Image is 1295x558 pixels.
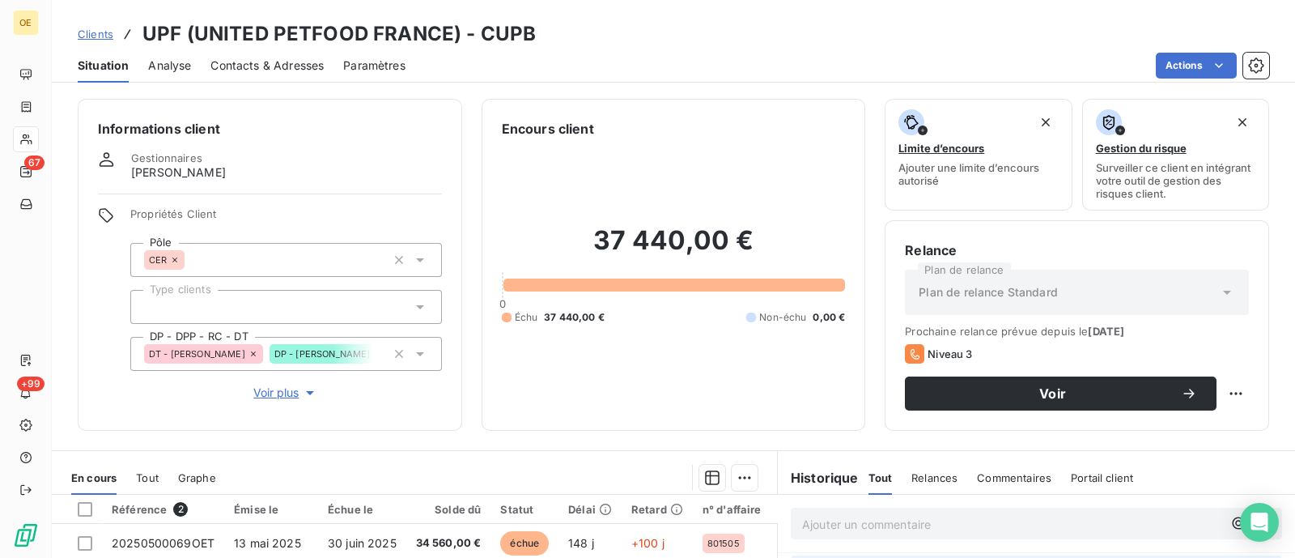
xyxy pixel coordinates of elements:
[1096,161,1255,200] span: Surveiller ce client en intégrant votre outil de gestion des risques client.
[328,536,397,550] span: 30 juin 2025
[78,28,113,40] span: Clients
[149,255,167,265] span: CER
[136,471,159,484] span: Tout
[98,119,442,138] h6: Informations client
[131,164,226,181] span: [PERSON_NAME]
[759,310,806,325] span: Non-échu
[13,10,39,36] div: OE
[1071,471,1133,484] span: Portail client
[905,325,1249,338] span: Prochaine relance prévue depuis le
[131,151,202,164] span: Gestionnaires
[71,471,117,484] span: En cours
[813,310,845,325] span: 0,00 €
[1088,325,1124,338] span: [DATE]
[274,349,371,359] span: DP - [PERSON_NAME]
[142,19,536,49] h3: UPF (UNITED PETFOOD FRANCE) - CUPB
[905,377,1216,411] button: Voir
[898,161,1058,187] span: Ajouter une limite d’encours autorisé
[778,468,859,488] h6: Historique
[928,347,972,360] span: Niveau 3
[148,58,191,74] span: Analyse
[898,142,984,155] span: Limite d’encours
[905,241,1249,260] h6: Relance
[24,155,45,170] span: 67
[707,539,740,548] span: 801505
[631,536,664,550] span: +100 j
[78,26,113,42] a: Clients
[544,310,605,325] span: 37 440,00 €
[502,224,846,273] h2: 37 440,00 €
[631,503,683,516] div: Retard
[234,536,301,550] span: 13 mai 2025
[173,502,188,517] span: 2
[17,377,45,391] span: +99
[185,253,197,267] input: Ajouter une valeur
[373,347,386,361] input: Ajouter une valeur
[149,349,245,359] span: DT - [PERSON_NAME]
[568,503,612,516] div: Délai
[130,384,442,402] button: Voir plus
[499,297,506,310] span: 0
[112,502,214,517] div: Référence
[1240,503,1279,542] div: Open Intercom Messenger
[919,284,1058,300] span: Plan de relance Standard
[911,471,957,484] span: Relances
[178,471,216,484] span: Graphe
[416,535,482,552] span: 34 560,00 €
[234,503,308,516] div: Émise le
[515,310,538,325] span: Échu
[924,387,1181,400] span: Voir
[977,471,1051,484] span: Commentaires
[343,58,405,74] span: Paramètres
[253,385,318,401] span: Voir plus
[500,531,549,556] span: échue
[568,536,594,550] span: 148 j
[500,503,549,516] div: Statut
[502,119,594,138] h6: Encours client
[703,503,762,516] div: n° d'affaire
[1082,99,1269,211] button: Gestion du risqueSurveiller ce client en intégrant votre outil de gestion des risques client.
[210,58,324,74] span: Contacts & Adresses
[112,536,214,550] span: 20250500069OET
[1096,142,1187,155] span: Gestion du risque
[1156,53,1237,79] button: Actions
[328,503,397,516] div: Échue le
[144,300,157,314] input: Ajouter une valeur
[78,58,129,74] span: Situation
[868,471,893,484] span: Tout
[885,99,1072,211] button: Limite d’encoursAjouter une limite d’encours autorisé
[416,503,482,516] div: Solde dû
[130,207,442,230] span: Propriétés Client
[13,522,39,548] img: Logo LeanPay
